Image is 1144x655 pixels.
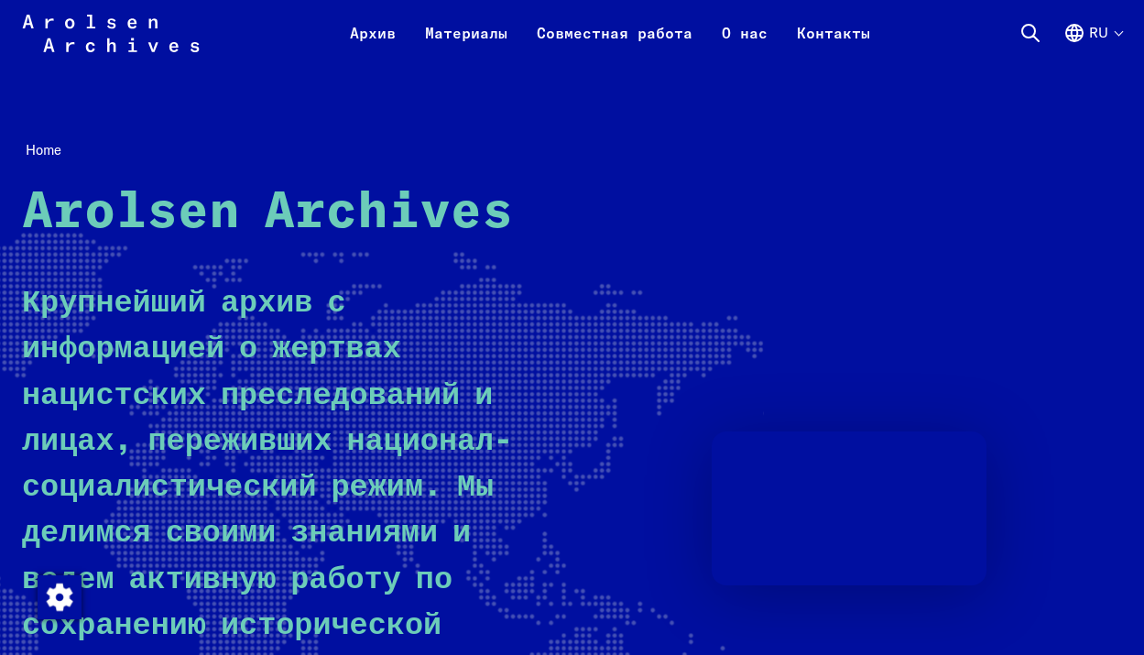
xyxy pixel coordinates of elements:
[1063,22,1122,66] button: Русский, выбор языка
[410,22,522,66] a: Материалы
[37,574,81,618] div: Внести поправки в соглашение
[335,11,885,55] nav: Основной
[22,136,1122,164] nav: Breadcrumb
[38,575,82,619] img: Внести поправки в соглашение
[22,188,513,238] strong: Arolsen Archives
[522,22,707,66] a: Совместная работа
[335,22,410,66] a: Архив
[26,141,61,158] span: Home
[782,22,885,66] a: Контакты
[707,22,782,66] a: О нас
